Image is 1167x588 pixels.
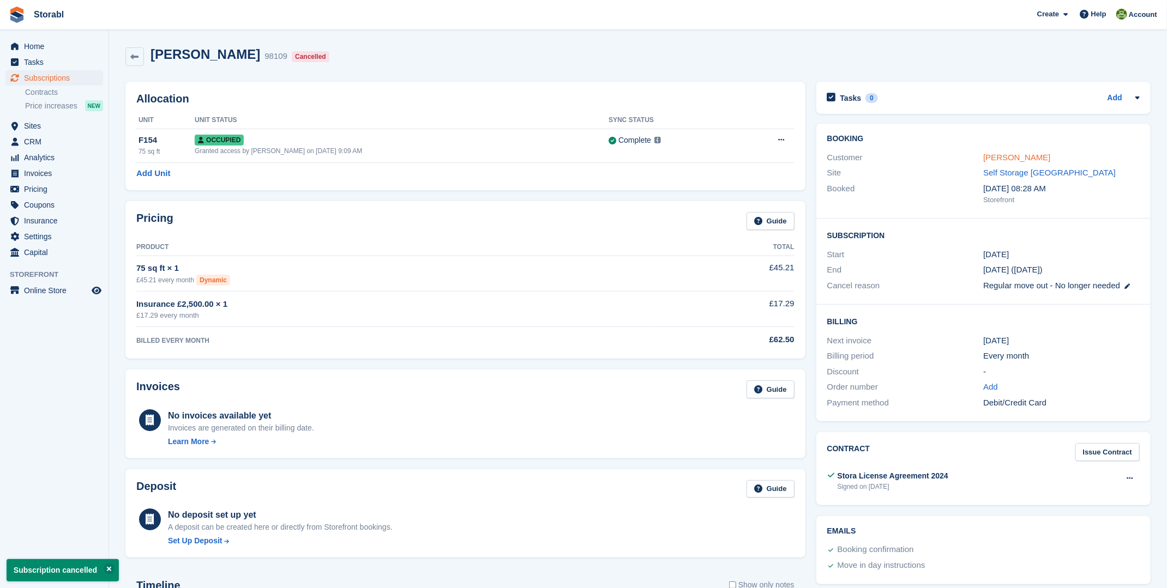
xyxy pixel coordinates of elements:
a: Guide [747,480,795,498]
span: Tasks [24,54,89,70]
img: Shurrelle Harrington [1116,9,1127,20]
td: £17.29 [656,292,795,327]
div: Complete [618,135,651,146]
div: Site [827,167,984,179]
div: Debit/Credit Card [983,397,1140,409]
div: Set Up Deposit [168,535,222,547]
span: Subscriptions [24,70,89,86]
div: Granted access by [PERSON_NAME] on [DATE] 9:09 AM [195,146,609,156]
th: Unit Status [195,112,609,129]
time: 2025-07-26 23:00:00 UTC [983,248,1009,261]
span: Help [1091,9,1106,20]
a: menu [5,150,103,165]
span: [DATE] ([DATE]) [983,265,1043,274]
a: menu [5,118,103,134]
div: Learn More [168,436,209,447]
div: - [983,366,1140,378]
h2: Invoices [136,380,180,398]
p: A deposit can be created here or directly from Storefront bookings. [168,522,393,533]
div: 0 [865,93,878,103]
div: Booked [827,183,984,205]
a: Contracts [25,87,103,98]
a: menu [5,134,103,149]
a: Add [1108,92,1122,105]
div: 98109 [264,50,287,63]
span: Account [1129,9,1157,20]
div: Start [827,248,984,261]
div: 75 sq ft × 1 [136,262,656,275]
a: Set Up Deposit [168,535,393,547]
a: menu [5,166,103,181]
div: Payment method [827,397,984,409]
div: No deposit set up yet [168,508,393,522]
div: 75 sq ft [139,147,195,156]
th: Unit [136,112,195,129]
a: menu [5,245,103,260]
span: Sites [24,118,89,134]
span: Occupied [195,135,244,146]
a: Add Unit [136,167,170,180]
a: Guide [747,212,795,230]
th: Sync Status [609,112,738,129]
a: menu [5,70,103,86]
div: Cancelled [292,51,329,62]
span: Home [24,39,89,54]
h2: Tasks [840,93,862,103]
a: menu [5,229,103,244]
a: [PERSON_NAME] [983,153,1050,162]
a: menu [5,197,103,213]
img: icon-info-grey-7440780725fd019a000dd9b08b2336e03edf1995a4989e88bcd33f0948082b44.svg [654,137,661,143]
h2: Allocation [136,93,795,105]
div: £17.29 every month [136,310,656,321]
h2: Subscription [827,229,1140,240]
a: Price increases NEW [25,100,103,112]
span: Online Store [24,283,89,298]
div: End [827,264,984,276]
span: Settings [24,229,89,244]
span: Pricing [24,181,89,197]
img: stora-icon-8386f47178a22dfd0bd8f6a31ec36ba5ce8667c1dd55bd0f319d3a0aa187defe.svg [9,7,25,23]
div: Stora License Agreement 2024 [838,470,948,482]
span: Analytics [24,150,89,165]
div: Insurance £2,500.00 × 1 [136,298,656,311]
a: Issue Contract [1075,443,1140,461]
div: Cancel reason [827,280,984,292]
a: menu [5,181,103,197]
div: Customer [827,151,984,164]
div: Storefront [983,195,1140,205]
div: £62.50 [656,334,795,346]
a: Learn More [168,436,314,447]
a: Add [983,381,998,393]
div: BILLED EVERY MONTH [136,336,656,345]
th: Product [136,239,656,256]
div: Move in day instructions [838,559,925,572]
h2: Booking [827,135,1140,143]
a: Self Storage [GEOGRAPHIC_DATA] [983,168,1116,177]
div: Discount [827,366,984,378]
div: [DATE] [983,335,1140,347]
span: CRM [24,134,89,149]
div: Order number [827,381,984,393]
span: Storefront [10,269,109,280]
th: Total [656,239,795,256]
p: Subscription cancelled [7,559,119,581]
div: Booking confirmation [838,543,914,556]
a: menu [5,283,103,298]
span: Regular move out - No longer needed [983,281,1120,290]
a: Preview store [90,284,103,297]
span: Coupons [24,197,89,213]
span: Capital [24,245,89,260]
div: Every month [983,350,1140,362]
a: menu [5,54,103,70]
h2: Deposit [136,480,176,498]
h2: Pricing [136,212,173,230]
div: F154 [139,134,195,147]
div: NEW [85,100,103,111]
div: Invoices are generated on their billing date. [168,422,314,434]
a: Storabl [29,5,68,23]
a: menu [5,39,103,54]
a: menu [5,213,103,228]
span: Insurance [24,213,89,228]
div: Signed on [DATE] [838,482,948,492]
h2: Emails [827,527,1140,536]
